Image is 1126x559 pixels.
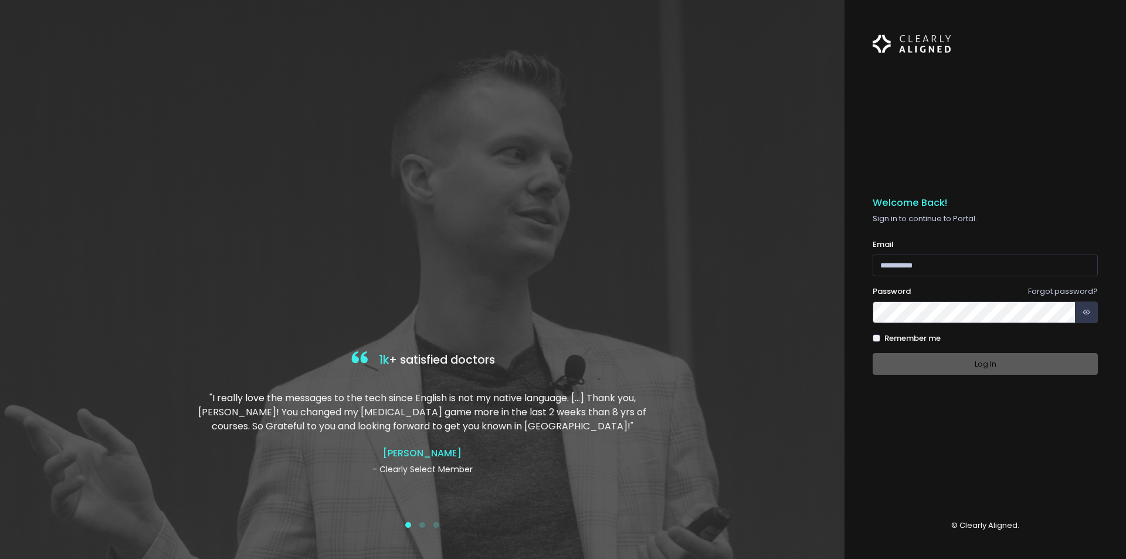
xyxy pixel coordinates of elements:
[195,463,649,476] p: - Clearly Select Member
[873,286,911,297] label: Password
[1028,286,1098,297] a: Forgot password?
[873,213,1098,225] p: Sign in to continue to Portal.
[873,28,951,60] img: Logo Horizontal
[195,448,649,459] h4: [PERSON_NAME]
[873,239,894,250] label: Email
[884,333,941,344] label: Remember me
[873,197,1098,209] h5: Welcome Back!
[873,520,1098,531] p: © Clearly Aligned.
[195,391,649,433] p: "I really love the messages to the tech since English is not my native language. […] Thank you, [...
[379,352,389,368] span: 1k
[195,348,649,372] h4: + satisfied doctors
